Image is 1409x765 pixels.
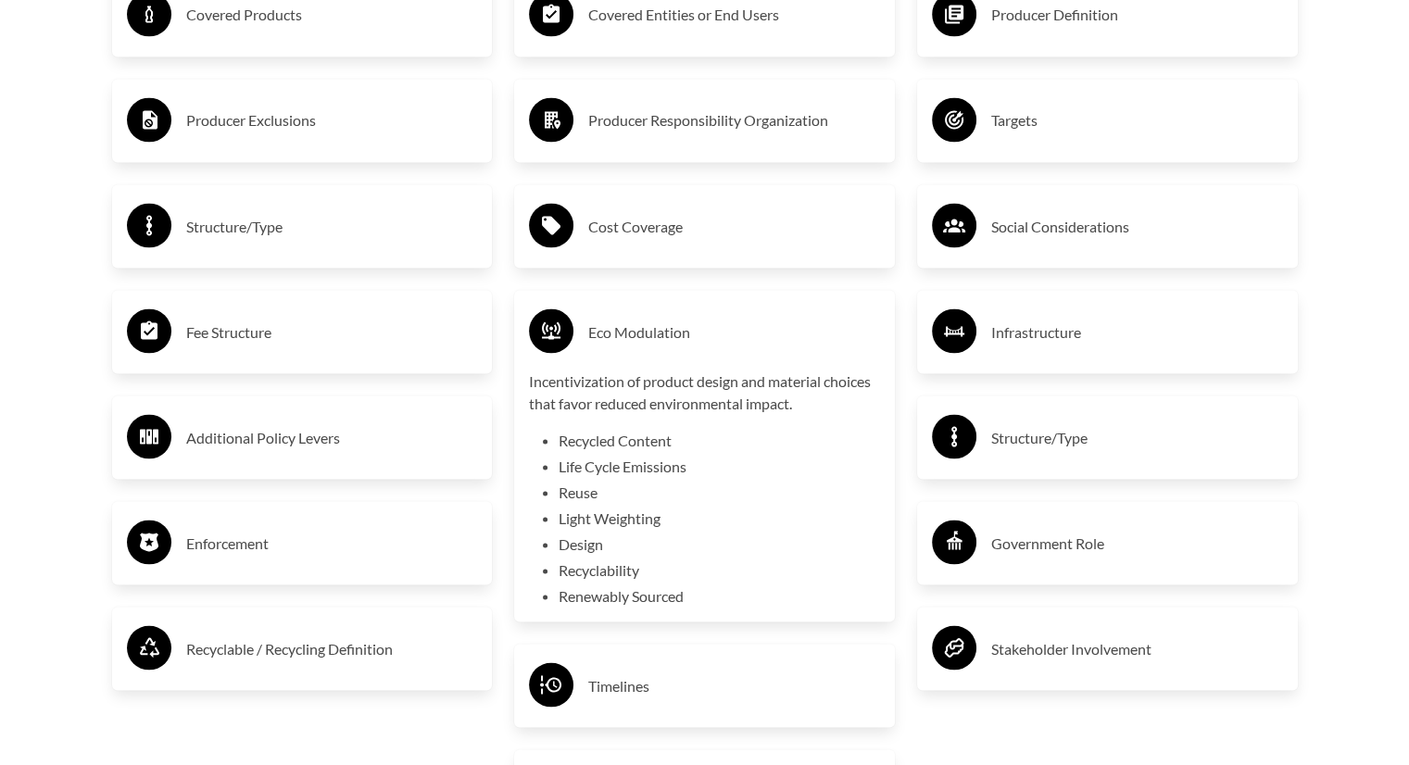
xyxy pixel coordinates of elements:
[991,106,1283,135] h3: Targets
[588,211,880,241] h3: Cost Coverage
[991,317,1283,346] h3: Infrastructure
[991,422,1283,452] h3: Structure/Type
[991,211,1283,241] h3: Social Considerations
[559,481,880,503] li: Reuse
[186,633,478,663] h3: Recyclable / Recycling Definition
[186,106,478,135] h3: Producer Exclusions
[559,533,880,555] li: Design
[588,671,880,700] h3: Timelines
[186,528,478,558] h3: Enforcement
[186,422,478,452] h3: Additional Policy Levers
[588,106,880,135] h3: Producer Responsibility Organization
[186,211,478,241] h3: Structure/Type
[529,370,880,414] p: Incentivization of product design and material choices that favor reduced environmental impact.
[559,507,880,529] li: Light Weighting
[559,429,880,451] li: Recycled Content
[559,558,880,581] li: Recyclability
[588,317,880,346] h3: Eco Modulation
[991,528,1283,558] h3: Government Role
[186,317,478,346] h3: Fee Structure
[991,633,1283,663] h3: Stakeholder Involvement
[559,584,880,607] li: Renewably Sourced
[559,455,880,477] li: Life Cycle Emissions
